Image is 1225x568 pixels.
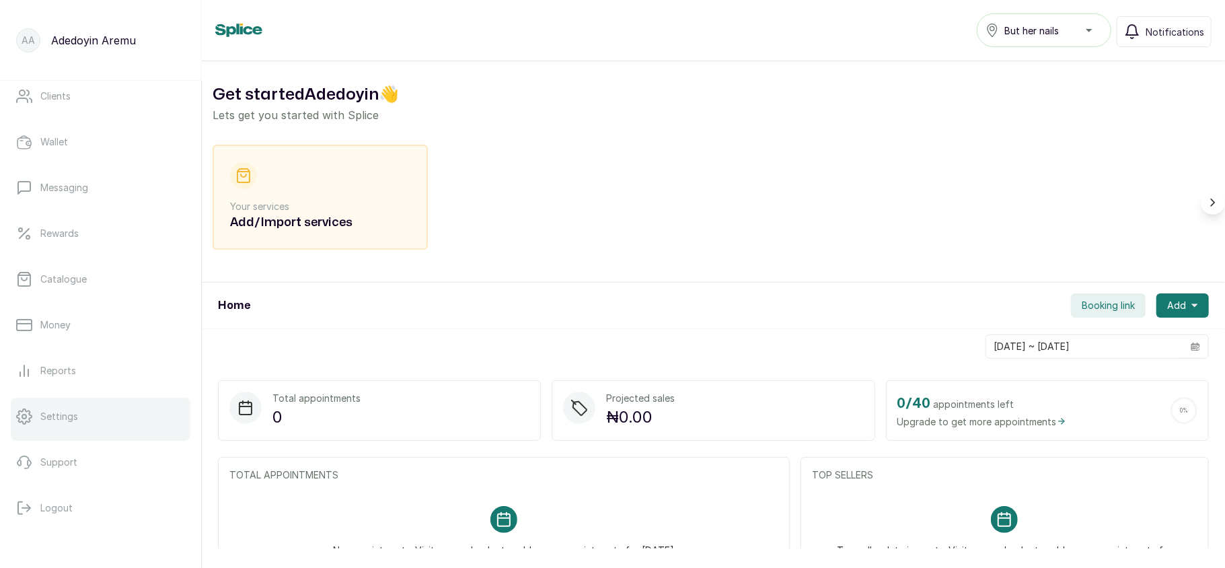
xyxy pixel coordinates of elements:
span: Upgrade to get more appointments [897,415,1066,429]
span: appointments left [934,398,1014,411]
p: Rewards [40,227,79,240]
p: TOTAL APPOINTMENTS [229,468,778,482]
p: Support [40,456,77,469]
button: Logout [11,489,190,527]
button: Booking link [1071,293,1146,318]
a: Support [11,443,190,481]
p: TOP SELLERS [812,468,1197,482]
p: ₦0.00 [606,405,675,429]
p: 0 [272,405,361,429]
p: Your services [230,200,410,213]
p: Projected sales [606,392,675,405]
button: Notifications [1117,16,1212,47]
a: Money [11,306,190,344]
a: Reports [11,352,190,390]
h1: Home [218,297,250,314]
p: Money [40,318,71,332]
span: Notifications [1146,25,1204,39]
a: Clients [11,77,190,115]
p: Messaging [40,181,88,194]
p: Settings [40,410,78,423]
button: But her nails [977,13,1111,47]
input: Select date [986,335,1183,358]
p: No appointments. Visit your calendar to add some appointments for [DATE] [333,533,674,557]
p: AA [22,34,35,47]
button: Add [1156,293,1209,318]
h2: Get started Adedoyin 👋 [213,83,1214,107]
p: Lets get you started with Splice [213,107,1214,123]
p: Reports [40,364,76,378]
div: Your servicesAdd/Import services [213,145,428,250]
a: Rewards [11,215,190,252]
p: Total appointments [272,392,361,405]
a: Catalogue [11,260,190,298]
button: Scroll right [1201,190,1225,215]
p: Clients [40,90,71,103]
span: Add [1167,299,1186,312]
h2: 0 / 40 [897,393,931,415]
a: Settings [11,398,190,435]
p: Adedoyin Aremu [51,32,136,48]
p: Catalogue [40,273,87,286]
span: Booking link [1082,299,1135,312]
span: 0 % [1180,408,1188,414]
h2: Add/Import services [230,213,410,232]
a: Messaging [11,169,190,207]
a: Wallet [11,123,190,161]
span: But her nails [1004,24,1059,38]
p: Logout [40,501,73,515]
p: Wallet [40,135,68,149]
svg: calendar [1191,342,1200,351]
